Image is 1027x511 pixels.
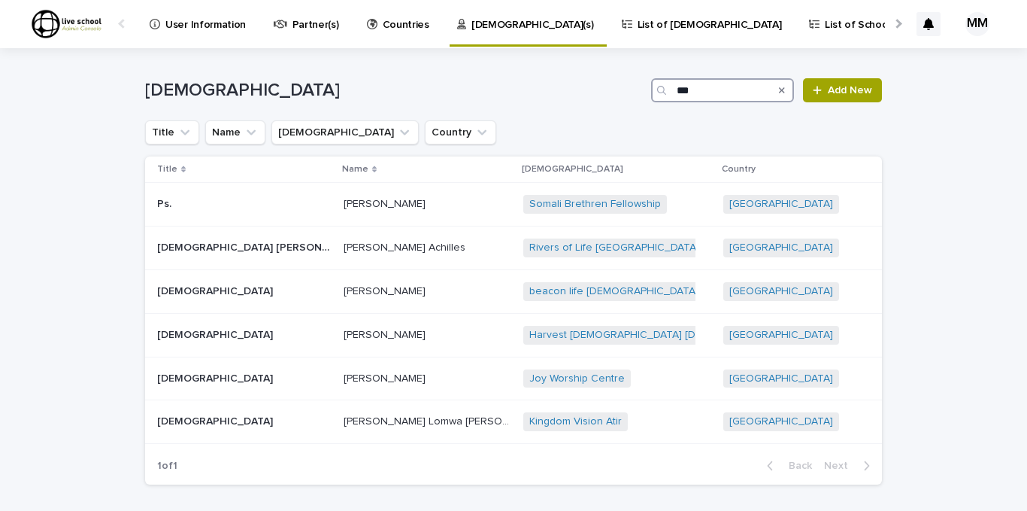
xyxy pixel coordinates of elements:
[729,373,833,385] a: [GEOGRAPHIC_DATA]
[344,326,429,342] p: [PERSON_NAME]
[529,373,625,385] a: Joy Worship Centre
[205,120,265,144] button: Name
[30,9,103,39] img: R9sz75l8Qv2hsNfpjweZ
[145,400,882,444] tr: [DEMOGRAPHIC_DATA][DEMOGRAPHIC_DATA] [PERSON_NAME] Lomwa [PERSON_NAME][PERSON_NAME] Lomwa [PERSON...
[529,198,661,211] a: Somali Brethren Fellowship
[145,357,882,400] tr: [DEMOGRAPHIC_DATA][DEMOGRAPHIC_DATA] [PERSON_NAME][PERSON_NAME] Joy Worship Centre [GEOGRAPHIC_DATA]
[344,370,429,385] p: [PERSON_NAME]
[157,326,276,342] p: [DEMOGRAPHIC_DATA]
[157,239,335,254] p: [DEMOGRAPHIC_DATA] [PERSON_NAME] Apostle
[157,195,174,211] p: Ps.
[157,370,276,385] p: [DEMOGRAPHIC_DATA]
[651,78,794,102] input: Search
[824,461,857,471] span: Next
[529,329,1015,342] a: Harvest [DEMOGRAPHIC_DATA] [DEMOGRAPHIC_DATA], [GEOGRAPHIC_DATA], [GEOGRAPHIC_DATA]
[145,120,199,144] button: Title
[425,120,496,144] button: Country
[344,195,429,211] p: [PERSON_NAME]
[342,161,368,178] p: Name
[145,227,882,270] tr: [DEMOGRAPHIC_DATA] [PERSON_NAME] Apostle[DEMOGRAPHIC_DATA] [PERSON_NAME] Apostle [PERSON_NAME] Ac...
[344,282,429,298] p: [PERSON_NAME]
[729,285,833,298] a: [GEOGRAPHIC_DATA]
[157,161,177,178] p: Title
[722,161,756,178] p: Country
[522,161,623,178] p: [DEMOGRAPHIC_DATA]
[818,459,882,473] button: Next
[828,85,872,96] span: Add New
[344,412,514,428] p: [PERSON_NAME] Lomwa [PERSON_NAME]
[780,461,812,471] span: Back
[344,239,468,254] p: [PERSON_NAME] Achilles
[145,448,189,485] p: 1 of 1
[529,285,698,298] a: beacon life [DEMOGRAPHIC_DATA]
[729,242,833,254] a: [GEOGRAPHIC_DATA]
[145,80,645,102] h1: [DEMOGRAPHIC_DATA]
[729,415,833,428] a: [GEOGRAPHIC_DATA]
[157,412,276,428] p: [DEMOGRAPHIC_DATA]
[145,269,882,313] tr: [DEMOGRAPHIC_DATA][DEMOGRAPHIC_DATA] [PERSON_NAME][PERSON_NAME] beacon life [DEMOGRAPHIC_DATA] [G...
[145,313,882,357] tr: [DEMOGRAPHIC_DATA][DEMOGRAPHIC_DATA] [PERSON_NAME][PERSON_NAME] Harvest [DEMOGRAPHIC_DATA] [DEMOG...
[157,282,276,298] p: [DEMOGRAPHIC_DATA]
[729,198,833,211] a: [GEOGRAPHIC_DATA]
[529,415,622,428] a: Kingdom Vision Atir
[271,120,419,144] button: Church
[145,183,882,227] tr: Ps.Ps. [PERSON_NAME][PERSON_NAME] Somali Brethren Fellowship [GEOGRAPHIC_DATA]
[729,329,833,342] a: [GEOGRAPHIC_DATA]
[755,459,818,473] button: Back
[529,242,699,254] a: Rivers of Life [GEOGRAPHIC_DATA]
[965,12,989,36] div: MM
[803,78,882,102] a: Add New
